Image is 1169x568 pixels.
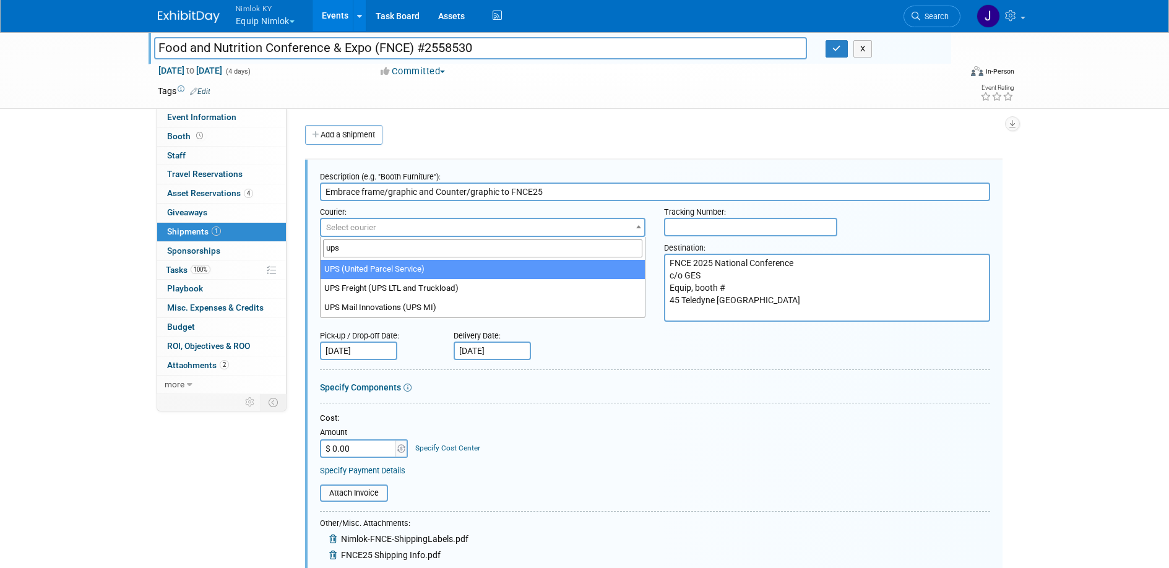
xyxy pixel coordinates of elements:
[415,444,480,452] a: Specify Cost Center
[220,360,229,369] span: 2
[157,356,286,375] a: Attachments2
[664,237,990,254] div: Destination:
[664,254,990,322] textarea: [GEOGRAPHIC_DATA], [GEOGRAPHIC_DATA]
[341,534,468,544] span: Nimlok-FNCE-ShippingLabels.pdf
[7,5,652,17] body: Rich Text Area. Press ALT-0 for help.
[341,550,441,560] span: FNCE25 Shipping Info.pdf
[239,394,261,410] td: Personalize Event Tab Strip
[376,65,450,78] button: Committed
[167,112,236,122] span: Event Information
[158,85,210,97] td: Tags
[157,376,286,394] a: more
[904,6,960,27] a: Search
[980,85,1014,91] div: Event Rating
[194,131,205,140] span: Booth not reserved yet
[157,184,286,203] a: Asset Reservations4
[167,207,207,217] span: Giveaways
[320,466,405,475] a: Specify Payment Details
[157,204,286,222] a: Giveaways
[157,127,286,146] a: Booth
[320,201,646,218] div: Courier:
[320,427,410,439] div: Amount
[167,246,220,256] span: Sponsorships
[165,379,184,389] span: more
[157,165,286,184] a: Travel Reservations
[664,201,990,218] div: Tracking Number:
[184,66,196,75] span: to
[212,226,221,236] span: 1
[167,322,195,332] span: Budget
[326,223,376,232] span: Select courier
[191,265,210,274] span: 100%
[157,337,286,356] a: ROI, Objectives & ROO
[920,12,949,21] span: Search
[167,169,243,179] span: Travel Reservations
[167,341,250,351] span: ROI, Objectives & ROO
[157,280,286,298] a: Playbook
[167,303,264,312] span: Misc. Expenses & Credits
[157,299,286,317] a: Misc. Expenses & Credits
[167,150,186,160] span: Staff
[167,226,221,236] span: Shipments
[320,325,435,342] div: Pick-up / Drop-off Date:
[261,394,286,410] td: Toggle Event Tabs
[305,125,382,145] a: Add a Shipment
[167,360,229,370] span: Attachments
[320,413,990,424] div: Cost:
[158,65,223,76] span: [DATE] [DATE]
[977,4,1000,28] img: Jamie Dunn
[321,279,645,298] li: UPS Freight (UPS LTL and Truckload)
[971,66,983,76] img: Format-Inperson.png
[320,166,990,183] div: Description (e.g. "Booth Furniture"):
[167,131,205,141] span: Booth
[190,87,210,96] a: Edit
[320,382,401,392] a: Specify Components
[321,260,645,279] li: UPS (United Parcel Service)
[985,67,1014,76] div: In-Person
[236,2,295,15] span: Nimlok KY
[157,318,286,337] a: Budget
[320,518,468,532] div: Other/Misc. Attachments:
[157,223,286,241] a: Shipments1
[167,283,203,293] span: Playbook
[887,64,1015,83] div: Event Format
[157,261,286,280] a: Tasks100%
[7,5,652,17] p: [DATE] - [DATE]
[244,189,253,198] span: 4
[321,298,645,317] li: UPS Mail Innovations (UPS MI)
[157,147,286,165] a: Staff
[157,108,286,127] a: Event Information
[323,239,643,257] input: Search...
[454,325,607,342] div: Delivery Date:
[157,242,286,260] a: Sponsorships
[225,67,251,75] span: (4 days)
[853,40,873,58] button: X
[166,265,210,275] span: Tasks
[158,11,220,23] img: ExhibitDay
[167,188,253,198] span: Asset Reservations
